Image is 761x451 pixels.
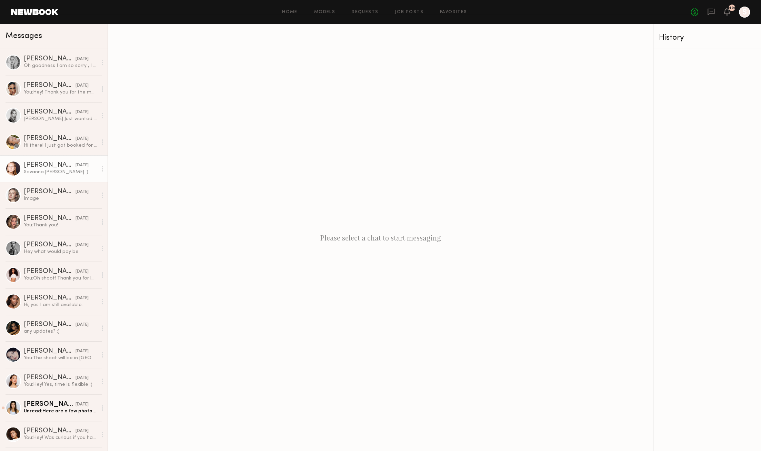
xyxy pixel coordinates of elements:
div: [PERSON_NAME] [24,428,76,434]
div: 491 [729,6,735,10]
div: [DATE] [76,242,89,248]
div: Oh goodness I am so sorry , I am new to this app and just restarting from a health break and have... [24,62,97,69]
div: [PERSON_NAME] [24,109,76,116]
div: You: Oh shoot! Thank you for letting me know :). If you end up having an hour open we'd love to b... [24,275,97,282]
div: Unread: Here are a few photos of us! [24,408,97,414]
span: Messages [6,32,42,40]
a: Requests [352,10,378,14]
div: [PERSON_NAME] [24,242,76,248]
div: [DATE] [76,109,89,116]
div: any updates? :) [24,328,97,335]
div: [DATE] [76,401,89,408]
div: History [659,34,755,42]
div: [PERSON_NAME] [24,374,76,381]
div: You: Hey! Yes, time is flexible :) [24,381,97,388]
div: [DATE] [76,136,89,142]
div: [PERSON_NAME] [24,135,76,142]
div: [PERSON_NAME] Just wanted to check in about the shoot:) [24,116,97,122]
div: [PERSON_NAME]'[PERSON_NAME] [24,295,76,302]
div: Hey what would pay be [24,248,97,255]
div: [DATE] [76,162,89,169]
div: You: Thank you! [24,222,97,228]
a: Favorites [440,10,467,14]
div: [PERSON_NAME] [24,162,76,169]
div: Please select a chat to start messaging [108,24,653,451]
div: [PERSON_NAME] [24,321,76,328]
div: [PERSON_NAME] [24,348,76,355]
div: Hi, yes I am still available. [24,302,97,308]
div: You: The shoot will be in [GEOGRAPHIC_DATA]. Unfortunately, there isn't anyone coming from that d... [24,355,97,361]
div: [PERSON_NAME] [24,268,76,275]
div: Image [24,195,97,202]
a: Job Posts [395,10,423,14]
div: [PERSON_NAME] [24,215,76,222]
div: You: Hey! Thank you for the message! Unfortunately the price is what it is :(. We could look into... [24,89,97,96]
div: [DATE] [76,189,89,195]
div: [DATE] [76,322,89,328]
div: [DATE] [76,215,89,222]
div: [DATE] [76,348,89,355]
div: [PERSON_NAME] [24,82,76,89]
div: Hi there! I just got booked for another job [DATE][DATE] and won’t be available for this one. I’m... [24,142,97,149]
div: [DATE] [76,295,89,302]
a: Home [282,10,298,14]
div: [DATE] [76,82,89,89]
div: [DATE] [76,428,89,434]
div: [DATE] [76,56,89,62]
a: Models [314,10,335,14]
div: [PERSON_NAME] [24,56,76,62]
div: Savanna.[PERSON_NAME] :) [24,169,97,175]
div: [DATE] [76,375,89,381]
div: [DATE] [76,268,89,275]
a: S [739,7,750,18]
div: You: Hey! Was curious if you have a partner who would be interested in joining for the shoot? The... [24,434,97,441]
div: [PERSON_NAME] [24,188,76,195]
div: [PERSON_NAME] [24,401,76,408]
